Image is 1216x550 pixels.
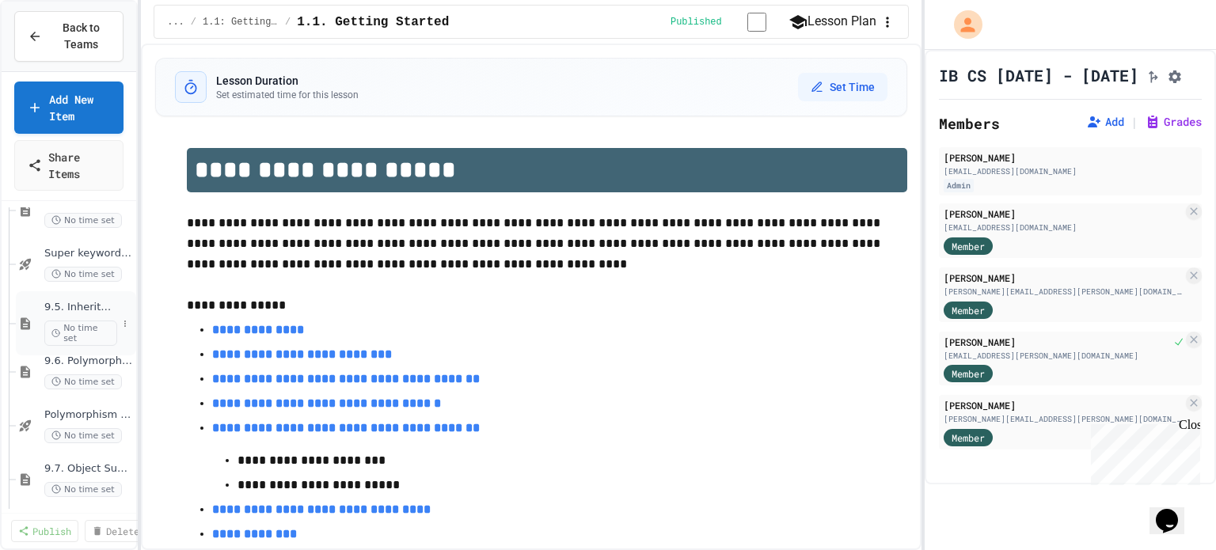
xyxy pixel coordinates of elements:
[6,6,109,101] div: Chat with us now!Close
[51,20,110,53] span: Back to Teams
[44,301,117,314] span: 9.5. Inheritance Hierarchies
[952,366,985,381] span: Member
[1130,112,1138,131] span: |
[728,13,785,32] input: publish toggle
[44,428,122,443] span: No time set
[1167,66,1183,85] button: Assignment Settings
[671,12,785,32] div: Content is published and visible to students
[216,73,359,89] h3: Lesson Duration
[944,335,1170,349] div: [PERSON_NAME]
[944,207,1183,221] div: [PERSON_NAME]
[285,16,291,28] span: /
[191,16,196,28] span: /
[944,350,1183,362] div: [EMAIL_ADDRESS][PERSON_NAME][DOMAIN_NAME]
[203,16,279,28] span: 1.1: Getting Started
[11,520,78,542] a: Publish
[44,321,117,346] span: No time set
[297,13,449,32] span: 1.1. Getting Started
[944,165,1197,177] div: [EMAIL_ADDRESS][DOMAIN_NAME]
[216,89,359,101] p: Set estimated time for this lesson
[44,267,122,282] span: No time set
[944,271,1183,285] div: [PERSON_NAME]
[44,213,122,228] span: No time set
[952,431,985,445] span: Member
[788,12,876,32] button: Lesson Plan
[944,286,1183,298] div: [PERSON_NAME][EMAIL_ADDRESS][PERSON_NAME][DOMAIN_NAME]
[44,462,133,476] span: 9.7. Object Superclass
[798,73,887,101] button: Set Time
[952,303,985,317] span: Member
[939,112,1000,135] h2: Members
[85,520,146,542] a: Delete
[14,11,123,62] button: Back to Teams
[1145,66,1161,85] button: Click to see fork details
[1086,114,1124,130] button: Add
[944,413,1183,425] div: [PERSON_NAME][EMAIL_ADDRESS][PERSON_NAME][DOMAIN_NAME]
[944,222,1183,233] div: [EMAIL_ADDRESS][DOMAIN_NAME]
[1085,418,1200,485] iframe: chat widget
[671,16,722,28] span: Published
[44,247,133,260] span: Super keyword - quiz
[952,239,985,253] span: Member
[44,355,133,368] span: 9.6. Polymorphism
[167,16,184,28] span: ...
[44,374,122,389] span: No time set
[44,482,122,497] span: No time set
[117,316,133,332] button: More options
[1149,487,1200,534] iframe: chat widget
[44,408,133,422] span: Polymorphism and references - quiz
[944,398,1183,412] div: [PERSON_NAME]
[14,82,123,134] a: Add New Item
[944,179,974,192] div: Admin
[937,6,986,43] div: My Account
[944,150,1197,165] div: [PERSON_NAME]
[939,64,1138,86] h1: IB CS [DATE] - [DATE]
[14,140,123,191] a: Share Items
[1145,114,1202,130] button: Grades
